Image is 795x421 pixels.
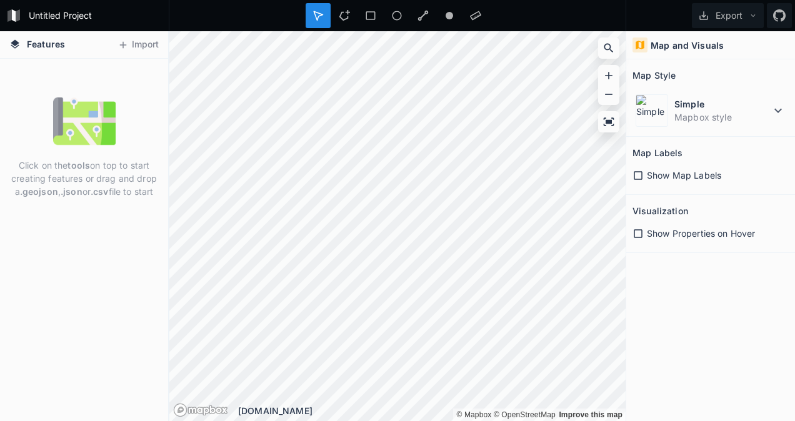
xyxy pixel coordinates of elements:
[456,410,491,419] a: Mapbox
[20,186,58,197] strong: .geojson
[647,169,721,182] span: Show Map Labels
[674,111,771,124] dd: Mapbox style
[61,186,82,197] strong: .json
[647,227,755,240] span: Show Properties on Hover
[632,143,682,162] h2: Map Labels
[9,159,159,198] p: Click on the on top to start creating features or drag and drop a , or file to start
[494,410,556,419] a: OpenStreetMap
[632,66,676,85] h2: Map Style
[53,90,116,152] img: empty
[636,94,668,127] img: Simple
[111,35,165,55] button: Import
[173,403,228,417] a: Mapbox logo
[651,39,724,52] h4: Map and Visuals
[91,186,109,197] strong: .csv
[27,37,65,51] span: Features
[692,3,764,28] button: Export
[674,97,771,111] dt: Simple
[67,160,90,171] strong: tools
[632,201,688,220] h2: Visualization
[559,410,622,419] a: Map feedback
[238,404,626,417] div: [DOMAIN_NAME]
